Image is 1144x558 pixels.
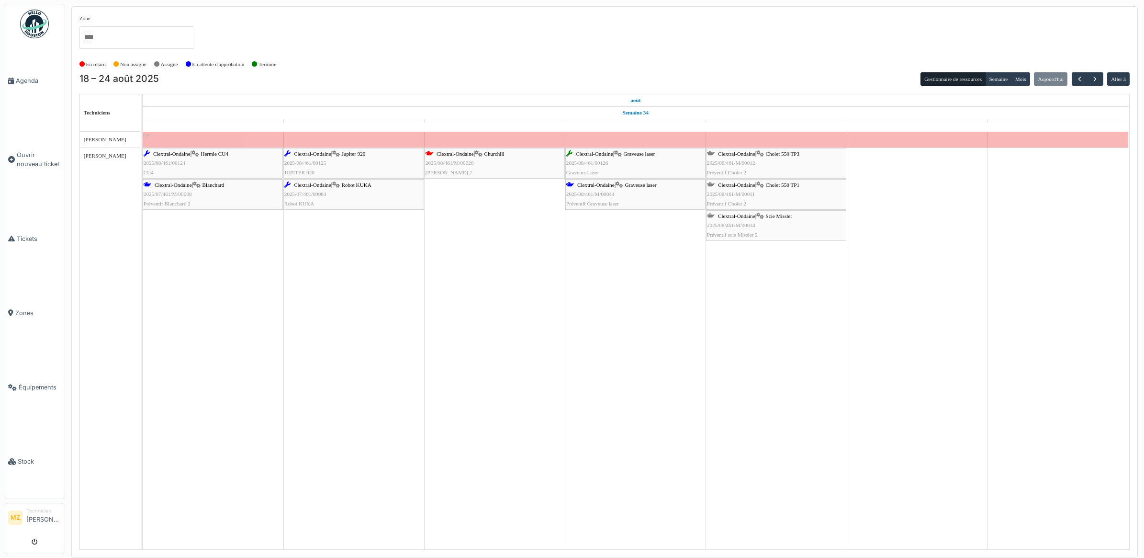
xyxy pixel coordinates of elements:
span: Clextral-Ondaine [153,151,191,157]
label: En attente d'approbation [192,60,244,68]
div: | [566,181,705,208]
button: Gestionnaire de ressources [920,72,986,86]
a: 20 août 2025 [484,119,505,131]
span: Techniciens [84,110,111,115]
div: | [707,149,845,177]
span: Robot KUKA [284,201,314,206]
span: Clextral-Ondaine [437,151,474,157]
a: Équipements [4,350,65,424]
label: Non assigné [120,60,146,68]
span: Blanchard [202,182,224,188]
span: 2025/08/461/00124 [144,160,186,166]
a: Semaine 34 [620,107,651,119]
a: 19 août 2025 [342,119,365,131]
button: Aller à [1107,72,1130,86]
a: 24 août 2025 [1047,119,1069,131]
span: 2025/08/461/00125 [284,160,326,166]
span: 2025/08/461/M/00012 [707,160,755,166]
label: Assigné [161,60,178,68]
span: Clextral-Ondaine [718,182,755,188]
span: Jupiter 920 [341,151,365,157]
a: 21 août 2025 [626,119,646,131]
button: Aujourd'hui [1034,72,1067,86]
span: Graveuse laser [623,151,655,157]
button: Suivant [1087,72,1103,86]
span: Clextral-Ondaine [294,182,331,188]
span: 2025/08/461/M/00011 [707,191,755,197]
a: 18 août 2025 [203,119,223,131]
span: Clextral-Ondaine [294,151,331,157]
span: Clextral-Ondaine [718,213,755,219]
span: 2025/08/461/00126 [566,160,608,166]
img: Badge_color-CXgf-gQk.svg [20,10,49,38]
a: Agenda [4,44,65,118]
span: 2025/07/461/M/00008 [144,191,192,197]
li: [PERSON_NAME] [26,507,61,528]
span: Tickets [17,234,61,243]
li: MZ [8,511,22,525]
div: | [144,149,282,177]
span: Cholet 550 TP3 [765,151,799,157]
div: | [284,149,423,177]
label: Zone [79,14,90,23]
span: [PERSON_NAME] [84,153,126,159]
span: [PERSON_NAME] 2 [426,170,472,175]
span: Stock [18,457,61,466]
span: CP [143,133,149,138]
h2: 18 – 24 août 2025 [79,73,159,85]
div: | [566,149,705,177]
span: Clextral-Ondaine [718,151,755,157]
a: Tickets [4,202,65,276]
label: Terminé [258,60,276,68]
button: Mois [1011,72,1030,86]
span: JUPITER 920 [284,170,314,175]
span: Clextral-Ondaine [577,182,615,188]
a: Stock [4,424,65,499]
span: Clextral-Ondaine [155,182,192,188]
span: 2025/07/461/00084 [284,191,326,197]
button: Semaine [985,72,1011,86]
span: Graveurs Laser [566,170,599,175]
div: Technicien [26,507,61,514]
div: | [144,181,282,208]
button: Précédent [1072,72,1088,86]
span: Churchill [484,151,504,157]
a: 22 août 2025 [766,119,787,131]
span: Préventif Cholet 2 [707,170,746,175]
span: Cholet 550 TP1 [765,182,799,188]
span: Équipements [19,383,61,392]
span: Hermle CU4 [201,151,228,157]
a: 23 août 2025 [906,119,928,131]
a: Ouvrir nouveau ticket [4,118,65,201]
input: Tous [83,30,93,44]
span: 2025/08/461/M/00044 [566,191,615,197]
span: Préventif Blanchard 2 [144,201,191,206]
a: 18 août 2025 [628,94,643,106]
span: Préventif scie Missler 2 [707,232,758,238]
span: CU4 [144,170,154,175]
span: Préventif Cholet 2 [707,201,746,206]
span: [PERSON_NAME] [84,137,126,142]
span: Préventif Graveuse laser [566,201,619,206]
a: Zones [4,276,65,350]
span: 2025/08/461/M/00014 [707,222,755,228]
div: | [284,181,423,208]
span: Clextral-Ondaine [576,151,613,157]
div: | [707,212,845,239]
span: Robot KUKA [341,182,371,188]
span: Scie Missler [765,213,792,219]
div: | [707,181,845,208]
span: Agenda [16,76,61,85]
span: Zones [15,308,61,318]
label: En retard [86,60,106,68]
span: Ouvrir nouveau ticket [17,150,61,169]
div: | [426,149,564,177]
span: Graveuse laser [625,182,656,188]
a: MZ Technicien[PERSON_NAME] [8,507,61,530]
span: 2025/08/461/M/00028 [426,160,474,166]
